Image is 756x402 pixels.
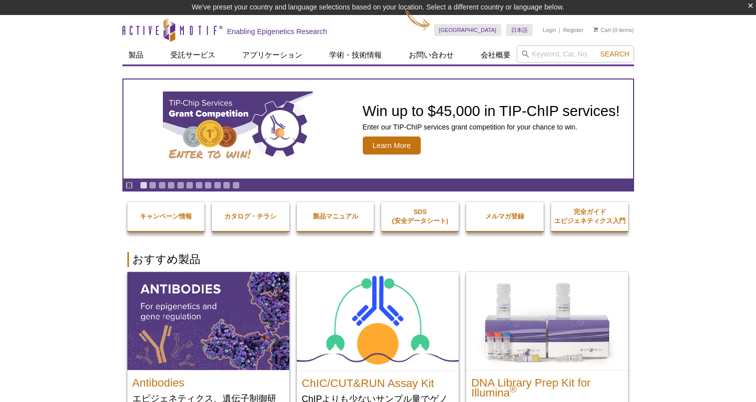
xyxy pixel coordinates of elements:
[471,373,623,398] h2: DNA Library Prep Kit for Illumina
[127,202,205,231] a: キャンペーン情報
[594,24,634,36] li: (0 items)
[163,91,313,166] img: TIP-ChIP Services Grant Competition
[381,197,459,235] a: SDS(安全データシート)
[434,24,502,36] a: [GEOGRAPHIC_DATA]
[195,181,203,189] a: Go to slide 7
[212,202,289,231] a: カタログ・チラシ
[297,272,459,370] img: ChIC/CUT&RUN Assay Kit
[232,181,240,189] a: Go to slide 11
[214,181,221,189] a: Go to slide 9
[323,45,388,64] a: 学術・技術情報
[510,384,517,394] sup: ®
[363,136,421,154] span: Learn More
[140,181,147,189] a: Go to slide 1
[127,252,629,267] h2: おすすめ製品
[164,45,221,64] a: 受託サービス
[594,26,611,33] a: Cart
[543,26,556,33] a: Login
[158,181,166,189] a: Go to slide 3
[227,27,327,36] h2: Enabling Epigenetics Research
[600,50,629,58] span: Search
[123,79,633,178] article: TIP-ChIP Services Grant Competition
[140,212,192,220] strong: キャンペーン情報
[559,24,561,36] li: |
[123,79,633,178] a: TIP-ChIP Services Grant Competition Win up to $45,000 in TIP-ChIP services! Enter our TIP-ChIP se...
[485,212,524,220] strong: メルマガ登録
[149,181,156,189] a: Go to slide 2
[517,45,634,62] input: Keyword, Cat. No.
[236,45,308,64] a: アプリケーション
[167,181,175,189] a: Go to slide 4
[177,181,184,189] a: Go to slide 5
[404,7,431,31] img: Change Here
[594,27,598,32] img: Your Cart
[125,181,133,189] a: Toggle autoplay
[392,208,448,224] strong: SDS (安全データシート)
[132,373,284,388] h2: Antibodies
[302,373,454,388] h2: ChIC/CUT&RUN Assay Kit
[403,45,460,64] a: お問い合わせ
[297,202,374,231] a: 製品マニュアル
[551,197,629,235] a: 完全ガイドエピジェネティクス入門
[186,181,193,189] a: Go to slide 6
[204,181,212,189] a: Go to slide 8
[475,45,517,64] a: 会社概要
[127,272,289,370] img: All Antibodies
[466,202,544,231] a: メルマガ登録
[223,181,230,189] a: Go to slide 10
[554,208,626,224] strong: 完全ガイド エピジェネティクス入門
[363,122,620,131] p: Enter our TIP-ChIP services grant competition for your chance to win.
[597,49,632,58] button: Search
[466,272,628,370] img: DNA Library Prep Kit for Illumina
[563,26,584,33] a: Register
[506,24,533,36] a: 日本語
[224,212,276,220] strong: カタログ・チラシ
[122,45,149,64] a: 製品
[313,212,358,220] strong: 製品マニュアル
[363,103,620,118] h2: Win up to $45,000 in TIP-ChIP services!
